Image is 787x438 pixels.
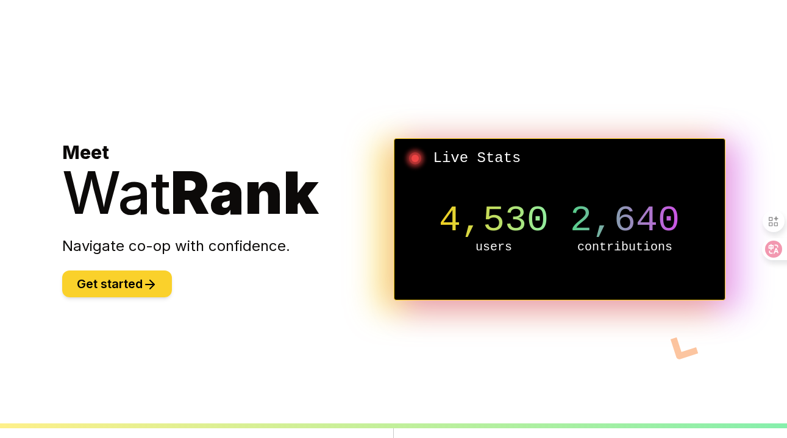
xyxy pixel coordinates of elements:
span: Rank [171,157,319,228]
p: 4,530 [429,202,560,239]
p: Navigate co-op with confidence. [62,236,394,256]
p: 2,640 [560,202,691,239]
span: Wat [62,157,171,228]
button: Get started [62,270,172,297]
h1: Meet [62,141,394,222]
p: contributions [560,239,691,256]
p: users [429,239,560,256]
h2: Live Stats [404,149,715,168]
a: Get started [62,278,172,291]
